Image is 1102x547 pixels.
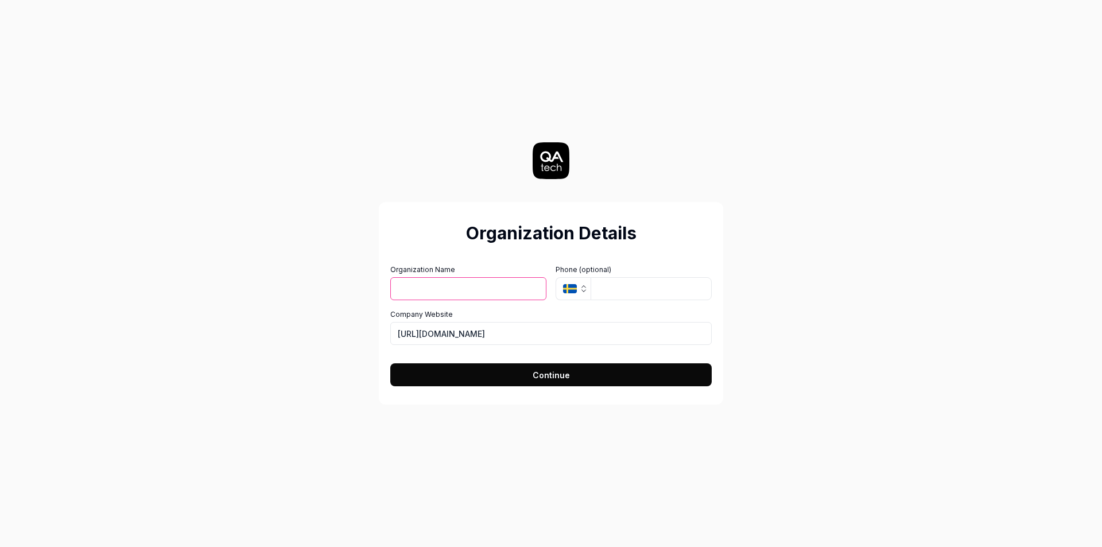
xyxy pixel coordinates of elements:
[390,363,712,386] button: Continue
[556,265,712,275] label: Phone (optional)
[533,369,570,381] span: Continue
[390,322,712,345] input: https://
[390,309,712,320] label: Company Website
[390,265,546,275] label: Organization Name
[390,220,712,246] h2: Organization Details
